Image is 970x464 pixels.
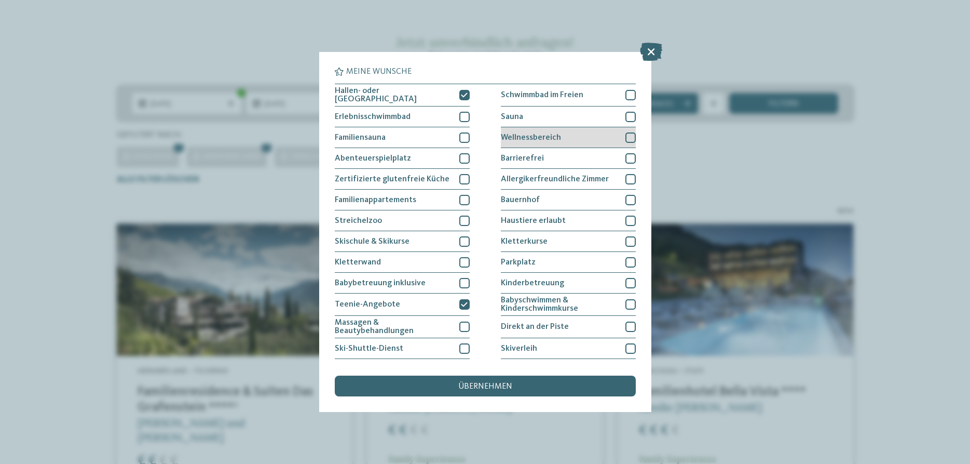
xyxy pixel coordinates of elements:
span: Streichelzoo [335,217,382,225]
span: Abenteuerspielplatz [335,154,411,163]
span: Direkt an der Piste [501,323,569,331]
span: Zertifizierte glutenfreie Küche [335,175,449,183]
span: Barrierefrei [501,154,544,163]
span: Schwimmbad im Freien [501,91,583,99]
span: Kletterwand [335,258,381,267]
span: Meine Wünsche [346,68,412,76]
span: Kinderbetreuung [501,279,564,287]
span: Wellnessbereich [501,134,561,142]
span: Bauernhof [501,196,540,204]
span: Ski-Shuttle-Dienst [335,344,403,353]
span: Kletterkurse [501,237,548,246]
span: Allergikerfreundliche Zimmer [501,175,609,183]
span: Sauna [501,113,523,121]
span: Babyschwimmen & Kinderschwimmkurse [501,296,618,313]
span: Skiverleih [501,344,537,353]
span: übernehmen [458,382,512,391]
span: Babybetreuung inklusive [335,279,426,287]
span: Parkplatz [501,258,536,267]
span: Familiensauna [335,134,386,142]
span: Teenie-Angebote [335,300,400,309]
span: Haustiere erlaubt [501,217,566,225]
span: Hallen- oder [GEOGRAPHIC_DATA] [335,87,452,103]
span: Massagen & Beautybehandlungen [335,319,452,335]
span: Skischule & Skikurse [335,237,409,246]
span: Familienappartements [335,196,416,204]
span: Erlebnisschwimmbad [335,113,411,121]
